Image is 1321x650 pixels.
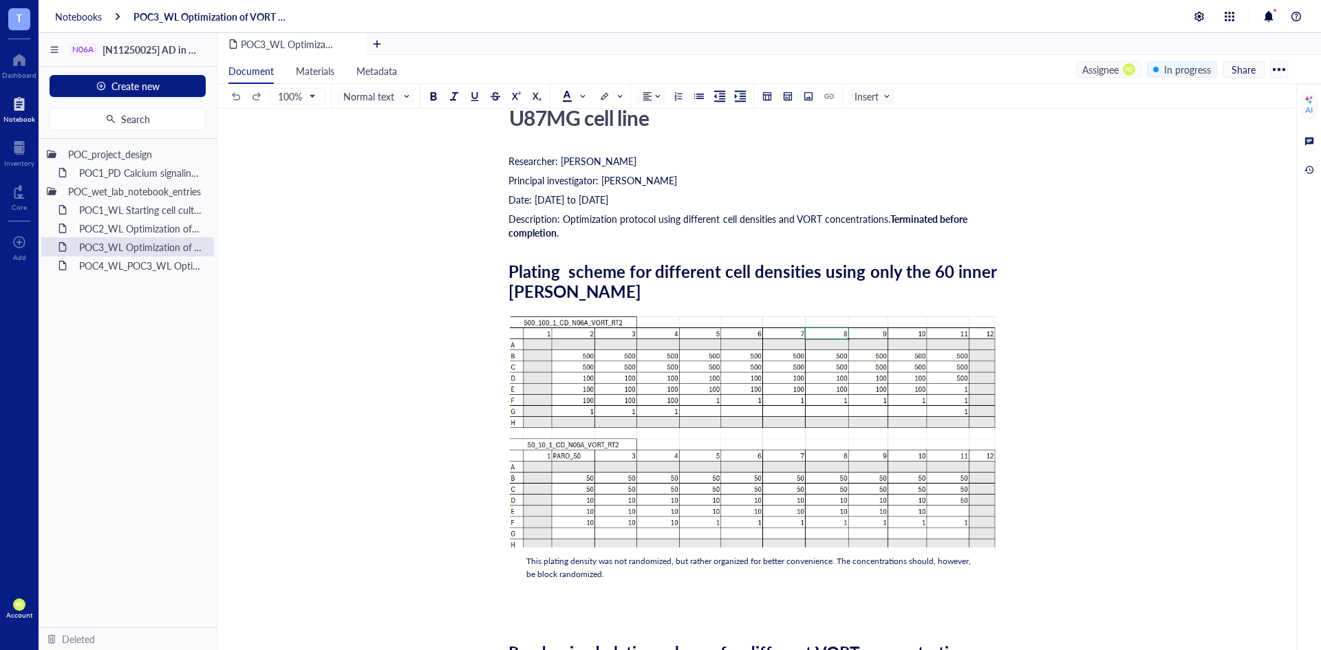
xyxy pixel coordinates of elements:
[73,200,208,219] div: POC1_WL Starting cell culture protocol
[508,193,608,206] span: Date: [DATE] to [DATE]
[73,256,208,275] div: POC4_WL_POC3_WL Optimization of VORT resistance assay on U87MG cell line + monoclonal selection
[121,113,150,124] span: Search
[1164,62,1211,77] div: In progress
[508,173,677,187] span: Principal investigator: [PERSON_NAME]
[356,64,397,78] span: Metadata
[62,631,95,647] div: Deleted
[508,212,890,226] span: Description: Optimization protocol using different cell densities and VORT concentrations.
[12,203,27,211] div: Core
[3,115,35,123] div: Notebook
[50,108,206,130] button: Search
[73,237,208,257] div: POC3_WL Optimization of VORT resistance assay on U87MG cell line
[73,163,208,182] div: POC1_PD Calcium signaling screen of N06A library
[508,154,636,168] span: Researcher: [PERSON_NAME]
[16,602,23,608] span: PO
[50,75,206,97] button: Create new
[62,144,208,164] div: POC_project_design
[278,90,314,102] span: 100%
[6,611,33,619] div: Account
[12,181,27,211] a: Core
[4,159,34,167] div: Inventory
[557,226,559,239] span: .
[343,90,411,102] span: Normal text
[526,555,980,581] div: This plating density was not randomized, but rather organized for better convenience. The concent...
[855,90,891,102] span: Insert
[1082,62,1119,77] div: Assignee
[72,45,94,54] div: N06A
[4,137,34,167] a: Inventory
[1223,61,1265,78] button: Share
[2,71,36,79] div: Dashboard
[16,9,23,26] span: T
[1126,66,1132,72] span: PO
[228,64,274,78] span: Document
[73,219,208,238] div: POC2_WL Optimization of N06A library resistance assay on U87MG cell line
[3,93,35,123] a: Notebook
[508,315,998,553] img: genemod-experiment-image
[508,259,1000,303] span: Plating scheme for different cell densities using only the 60 inner [PERSON_NAME]
[133,10,289,23] a: POC3_WL Optimization of VORT resistance assay on U87MG cell line
[111,80,160,91] span: Create new
[2,49,36,79] a: Dashboard
[1232,63,1256,76] span: Share
[13,253,26,261] div: Add
[296,64,334,78] span: Materials
[1305,105,1313,116] div: AI
[55,10,102,23] a: Notebooks
[62,182,208,201] div: POC_wet_lab_notebook_entries
[508,212,969,239] span: Terminated before completion
[103,43,266,56] span: [N11250025] AD in GBM project-POC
